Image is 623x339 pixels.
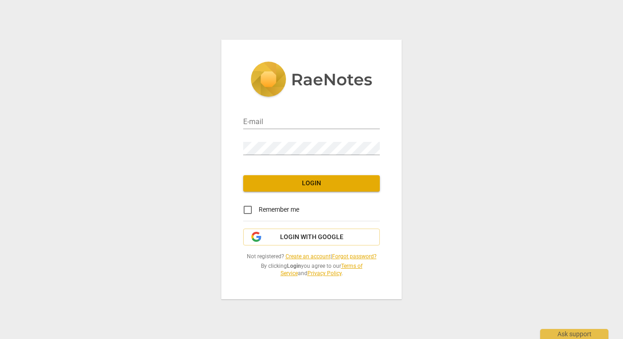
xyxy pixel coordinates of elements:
[243,229,380,246] button: Login with Google
[250,179,373,188] span: Login
[281,263,363,277] a: Terms of Service
[243,175,380,192] button: Login
[540,329,608,339] div: Ask support
[286,253,331,260] a: Create an account
[307,270,342,276] a: Privacy Policy
[250,62,373,99] img: 5ac2273c67554f335776073100b6d88f.svg
[243,253,380,261] span: Not registered? |
[259,205,299,214] span: Remember me
[332,253,377,260] a: Forgot password?
[280,233,343,242] span: Login with Google
[243,262,380,277] span: By clicking you agree to our and .
[287,263,301,269] b: Login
